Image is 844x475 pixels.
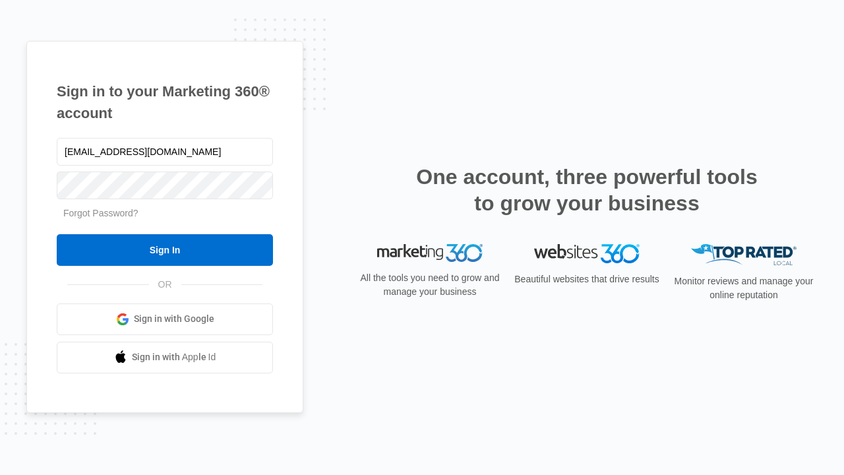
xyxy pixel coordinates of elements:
[57,80,273,124] h1: Sign in to your Marketing 360® account
[534,244,640,263] img: Websites 360
[57,342,273,373] a: Sign in with Apple Id
[412,164,762,216] h2: One account, three powerful tools to grow your business
[63,208,138,218] a: Forgot Password?
[356,271,504,299] p: All the tools you need to grow and manage your business
[670,274,818,302] p: Monitor reviews and manage your online reputation
[57,234,273,266] input: Sign In
[513,272,661,286] p: Beautiful websites that drive results
[57,303,273,335] a: Sign in with Google
[132,350,216,364] span: Sign in with Apple Id
[134,312,214,326] span: Sign in with Google
[377,244,483,263] img: Marketing 360
[149,278,181,292] span: OR
[691,244,797,266] img: Top Rated Local
[57,138,273,166] input: Email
